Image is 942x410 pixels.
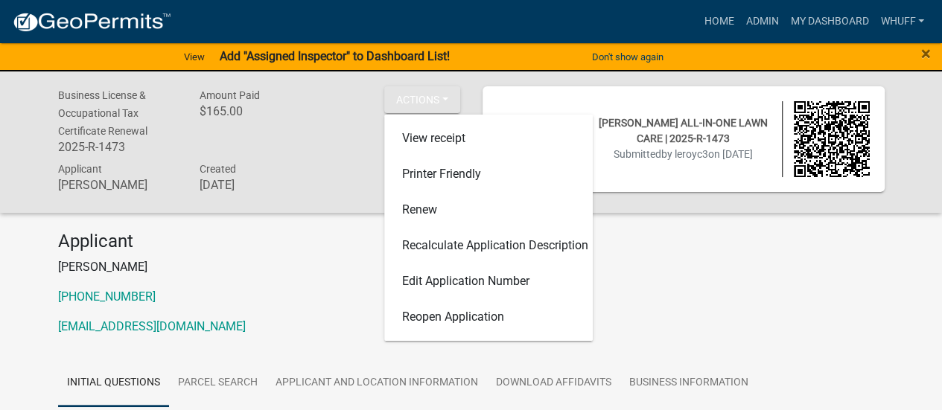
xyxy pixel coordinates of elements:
button: Actions [384,86,460,113]
a: Applicant and Location Information [267,359,487,407]
span: by leroyc3 [661,148,708,160]
span: Amount Paid [199,89,259,101]
a: Renew [384,192,593,228]
a: Initial Questions [58,359,169,407]
a: View receipt [384,121,593,156]
a: [PHONE_NUMBER] [58,289,156,304]
span: Business License & Occupational Tax Certificate Renewal [58,89,147,137]
span: Created [199,163,235,175]
a: whuff [874,7,930,36]
a: Recalculate Application Description [384,228,593,263]
h4: Applicant [58,231,885,252]
a: Home [698,7,739,36]
a: Edit Application Number [384,263,593,299]
a: Reopen Application [384,299,593,335]
span: Applicant [58,163,102,175]
button: Don't show again [586,45,669,69]
a: Parcel search [169,359,267,407]
h6: [DATE] [199,178,318,192]
img: QR code [794,101,870,177]
a: View [178,45,211,69]
button: Close [921,45,931,63]
h6: $165.00 [199,104,318,118]
a: Download Affidavits [487,359,620,407]
h6: 2025-R-1473 [58,140,177,154]
a: Printer Friendly [384,156,593,192]
a: [EMAIL_ADDRESS][DOMAIN_NAME] [58,319,246,333]
div: Actions [384,115,593,341]
a: Business Information [620,359,757,407]
span: [PERSON_NAME] ALL-IN-ONE LAWN CARE | 2025-R-1473 [599,117,768,144]
strong: Add "Assigned Inspector" to Dashboard List! [220,49,450,63]
span: × [921,43,931,64]
h6: [PERSON_NAME] [58,178,177,192]
p: [PERSON_NAME] [58,258,885,276]
a: Admin [739,7,784,36]
a: My Dashboard [784,7,874,36]
span: Submitted on [DATE] [614,148,753,160]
